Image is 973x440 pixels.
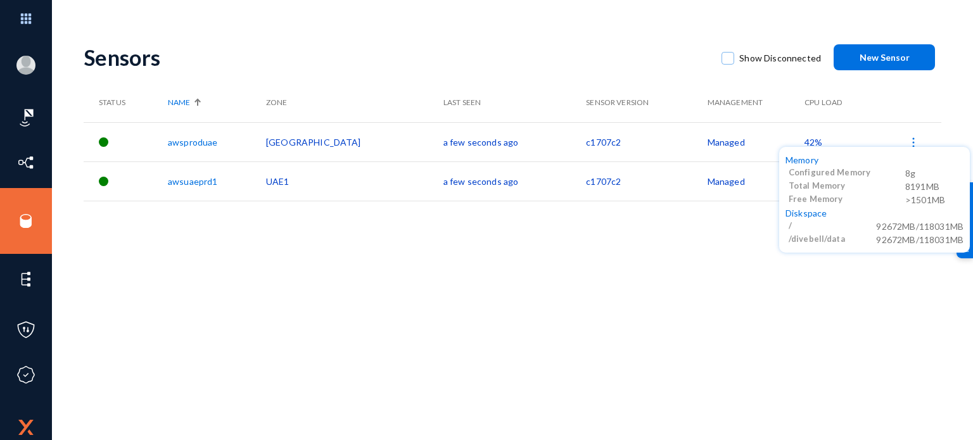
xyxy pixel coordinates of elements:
div: >1501MB [905,193,963,206]
div: 8g [905,167,963,180]
div: Configured Memory [789,167,905,180]
div: Diskspace [785,206,963,220]
div: /divebell/data [789,233,877,246]
div: / [789,220,877,233]
div: Memory [785,153,963,167]
div: Free Memory [789,193,905,206]
div: 92672MB/118031MB [876,220,963,233]
div: Total Memory [789,180,905,193]
div: 8191MB [905,180,963,193]
div: 92672MB/118031MB [876,233,963,246]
